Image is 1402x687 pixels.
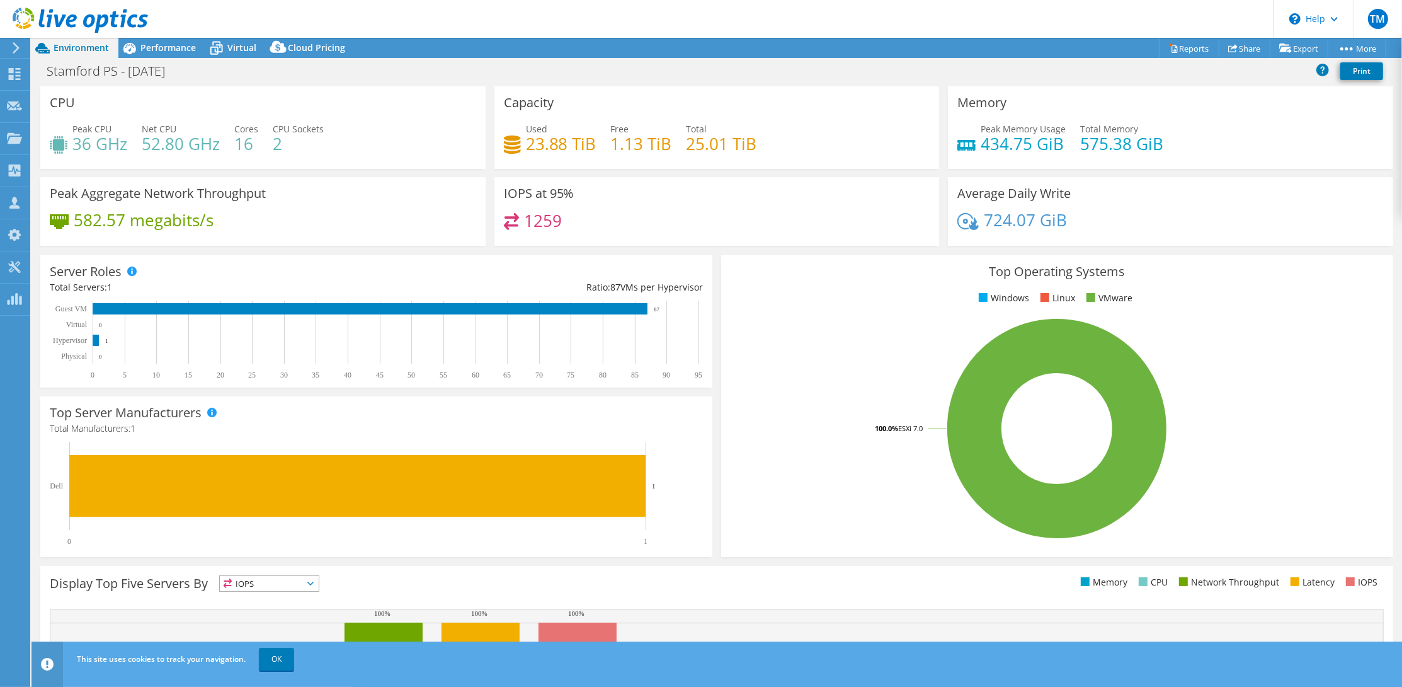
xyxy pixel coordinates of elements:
tspan: ESXi 7.0 [898,424,923,433]
text: 15 [185,371,192,379]
a: Export [1270,38,1328,58]
h4: 582.57 megabits/s [74,213,214,227]
text: 55 [440,371,447,379]
text: 0 [67,537,71,546]
h3: Average Daily Write [957,187,1071,200]
li: Network Throughput [1176,575,1279,589]
text: Virtual [66,320,88,329]
span: Net CPU [142,123,176,135]
text: 90 [663,371,670,379]
text: 95 [695,371,702,379]
text: 0 [99,354,102,360]
h4: 575.38 GiB [1080,137,1163,151]
li: VMware [1083,291,1132,305]
li: Windows [976,291,1029,305]
text: 5 [123,371,127,379]
a: Print [1340,62,1383,80]
span: Peak CPU [72,123,111,135]
span: Environment [54,42,109,54]
text: 100% [374,609,390,617]
span: Total [687,123,707,135]
text: 45 [376,371,384,379]
h3: Server Roles [50,265,122,279]
text: 1 [105,338,108,344]
h4: 36 GHz [72,137,127,151]
h3: Capacity [504,96,554,110]
h4: 434.75 GiB [981,137,1066,151]
span: 87 [610,281,620,293]
span: Used [526,123,547,135]
svg: \n [1289,13,1301,25]
text: 20 [217,371,224,379]
tspan: 100.0% [875,424,898,433]
div: Ratio: VMs per Hypervisor [376,280,702,294]
span: Virtual [227,42,256,54]
span: CPU Sockets [273,123,324,135]
li: Linux [1037,291,1075,305]
text: 40 [344,371,351,379]
text: 65 [503,371,511,379]
span: TM [1368,9,1388,29]
span: Total Memory [1080,123,1138,135]
text: 100% [471,609,487,617]
div: Total Servers: [50,280,376,294]
text: 85 [631,371,639,379]
h4: 2 [273,137,324,151]
text: 50 [407,371,415,379]
text: Guest VM [55,304,87,313]
text: 30 [280,371,288,379]
span: Cloud Pricing [288,42,345,54]
span: 1 [107,281,112,293]
text: 1 [644,537,647,546]
text: 60 [472,371,479,379]
text: Dell [50,482,63,490]
h4: Total Manufacturers: [50,422,703,436]
span: Peak Memory Usage [981,123,1066,135]
text: 35 [312,371,319,379]
h4: 52.80 GHz [142,137,220,151]
li: Memory [1078,575,1127,589]
text: 1 [652,482,656,490]
h4: 724.07 GiB [984,213,1067,227]
li: IOPS [1343,575,1377,589]
span: This site uses cookies to track your navigation. [77,654,246,664]
text: 75 [567,371,574,379]
a: More [1328,38,1386,58]
span: Free [611,123,629,135]
span: 1 [130,422,135,434]
h4: 23.88 TiB [526,137,596,151]
a: OK [259,648,294,671]
text: 25 [248,371,256,379]
text: 0 [91,371,94,379]
span: Performance [140,42,196,54]
h3: Top Operating Systems [731,265,1384,279]
a: Share [1219,38,1270,58]
h3: Memory [957,96,1006,110]
h3: Top Server Manufacturers [50,406,202,420]
h4: 1.13 TiB [611,137,672,151]
h3: CPU [50,96,75,110]
text: Hypervisor [53,336,87,345]
h3: Peak Aggregate Network Throughput [50,187,266,200]
text: 80 [599,371,607,379]
h4: 16 [234,137,258,151]
li: CPU [1136,575,1168,589]
h1: Stamford PS - [DATE] [41,64,185,78]
span: IOPS [220,576,319,591]
li: Latency [1287,575,1335,589]
h4: 1259 [524,214,562,228]
span: Cores [234,123,258,135]
text: 100% [568,609,584,617]
h4: 25.01 TiB [687,137,757,151]
text: 70 [535,371,543,379]
text: Physical [61,352,87,361]
a: Reports [1159,38,1219,58]
text: 87 [654,306,660,313]
text: 10 [152,371,160,379]
h3: IOPS at 95% [504,187,574,200]
text: 0 [99,322,102,328]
